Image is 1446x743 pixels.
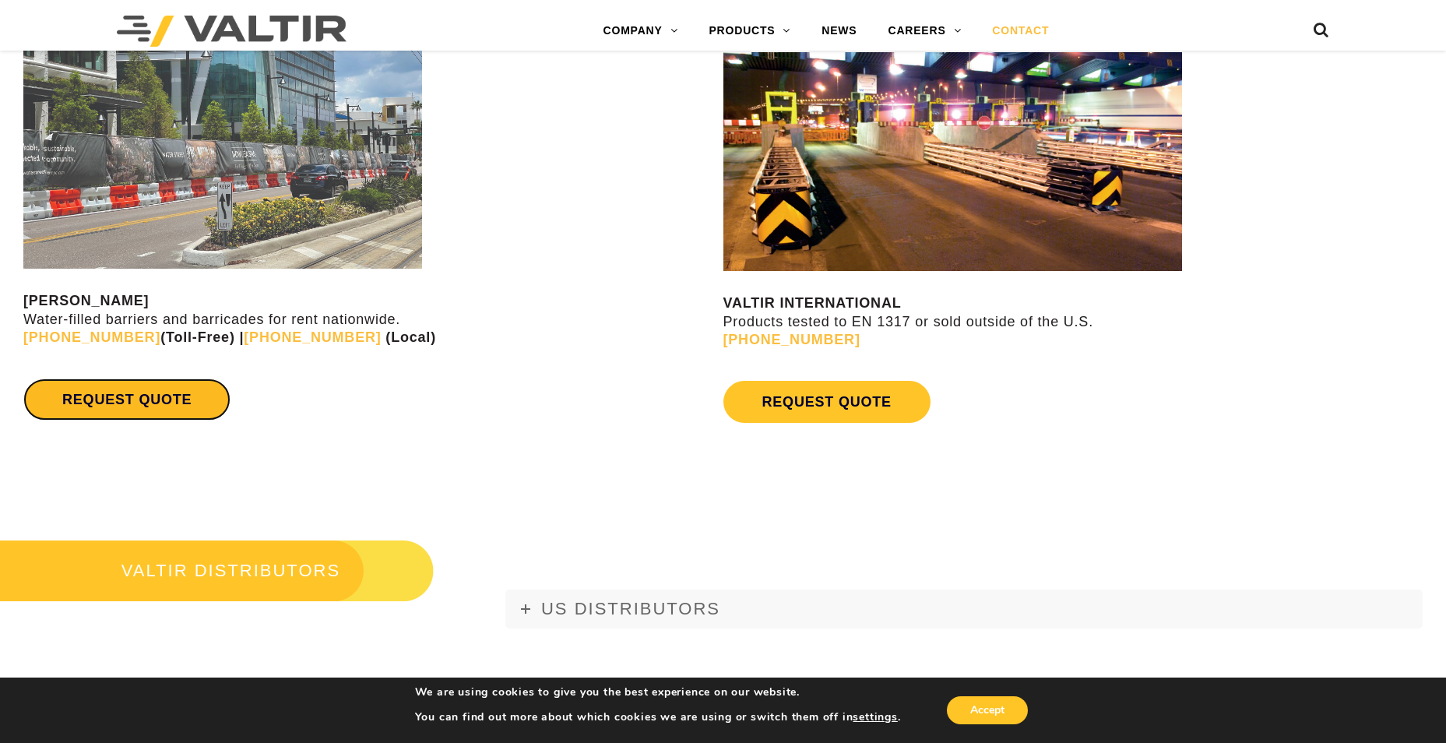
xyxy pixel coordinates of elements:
span: US DISTRIBUTORS [541,599,720,618]
img: Rentals contact us image [23,50,422,269]
a: CAREERS [872,16,976,47]
a: US DISTRIBUTORS [505,590,1423,629]
a: [PHONE_NUMBER] [723,332,860,347]
a: [PHONE_NUMBER] [244,329,381,345]
strong: [PERSON_NAME] [23,293,149,308]
a: PRODUCTS [693,16,806,47]
a: NEWS [806,16,872,47]
p: We are using cookies to give you the best experience on our website. [415,685,901,699]
strong: VALTIR INTERNATIONAL [723,295,902,311]
img: Valtir [117,16,347,47]
strong: (Local) [385,329,436,345]
img: contact us valtir international [723,51,1182,271]
a: CONTACT [976,16,1064,47]
a: [PHONE_NUMBER] [23,329,160,345]
strong: (Toll-Free) | [23,329,244,345]
a: REQUEST QUOTE [23,379,230,421]
button: Accept [947,696,1028,724]
p: You can find out more about which cookies we are using or switch them off in . [415,710,901,724]
a: COMPANY [588,16,694,47]
p: Water-filled barriers and barricades for rent nationwide. [23,292,719,347]
a: REQUEST QUOTE [723,381,931,423]
button: settings [853,710,897,724]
